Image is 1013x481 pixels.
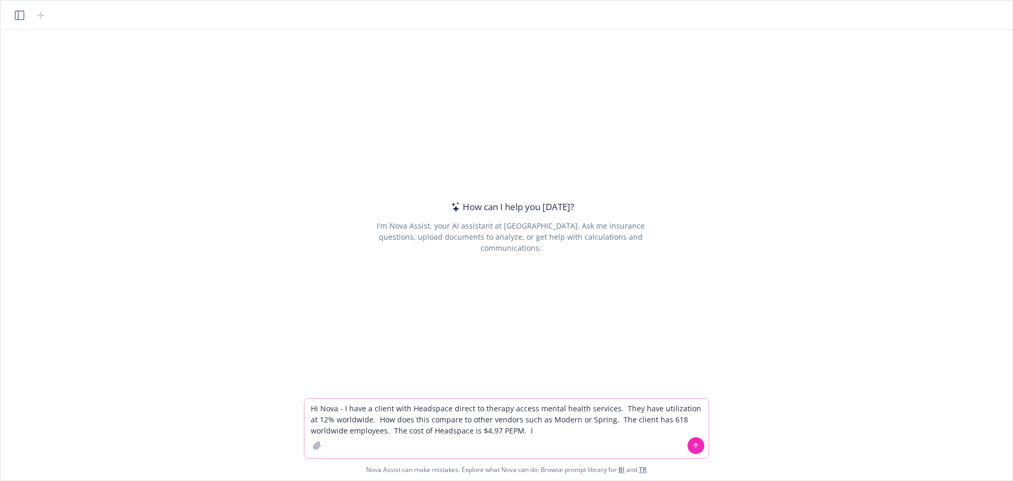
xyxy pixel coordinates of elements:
[618,465,625,474] a: BI
[639,465,647,474] a: TR
[304,399,709,458] textarea: Hi Nova - I have a client with Headspace direct to therapy access mental health services. They ha...
[362,220,659,253] div: I'm Nova Assist, your AI assistant at [GEOGRAPHIC_DATA]. Ask me insurance questions, upload docum...
[366,459,647,480] span: Nova Assist can make mistakes. Explore what Nova can do: Browse prompt library for and
[448,200,574,214] div: How can I help you [DATE]?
